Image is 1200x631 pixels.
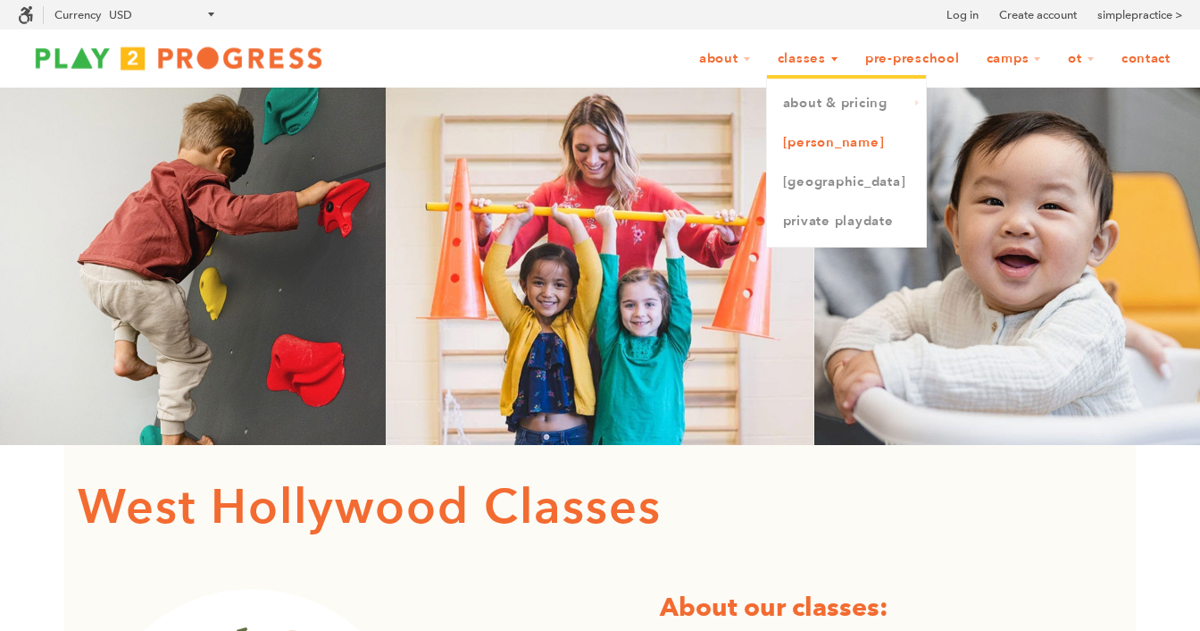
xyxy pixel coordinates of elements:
img: Play2Progress logo [18,40,339,76]
label: Currency [54,8,101,21]
a: Log in [946,6,979,24]
strong: About our classes: [660,591,888,623]
a: Private Playdate [767,202,926,241]
a: Camps [975,42,1054,76]
a: Classes [766,42,850,76]
a: Pre-Preschool [854,42,971,76]
a: OT [1056,42,1106,76]
a: Contact [1110,42,1182,76]
a: simplepractice > [1097,6,1182,24]
h1: West Hollywood Classes [78,472,1122,544]
a: [PERSON_NAME] [767,123,926,163]
a: [GEOGRAPHIC_DATA] [767,163,926,202]
a: About [687,42,762,76]
a: Create account [999,6,1077,24]
a: About & Pricing [767,84,926,123]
